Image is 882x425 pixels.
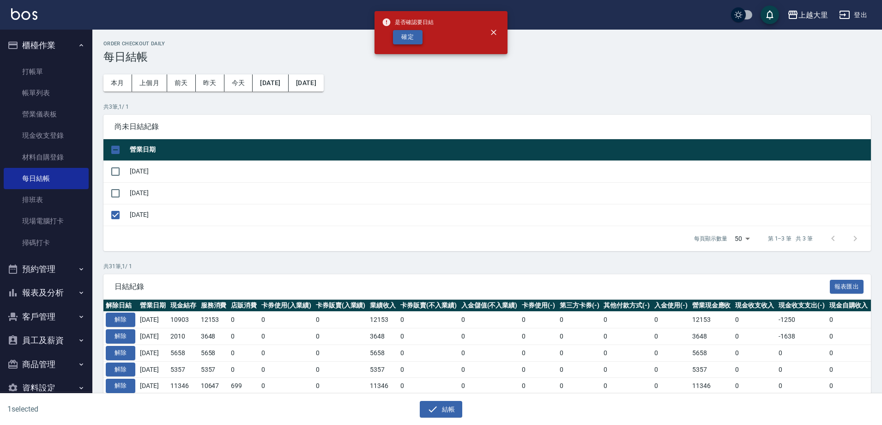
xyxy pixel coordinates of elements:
[4,210,89,232] a: 現場電腦打卡
[483,22,504,43] button: close
[199,378,229,394] td: 10647
[168,345,199,361] td: 5658
[199,345,229,361] td: 5658
[103,50,871,63] h3: 每日結帳
[459,300,520,312] th: 入金儲值(不入業績)
[259,300,314,312] th: 卡券使用(入業績)
[199,361,229,378] td: 5357
[259,378,314,394] td: 0
[601,328,652,345] td: 0
[398,378,459,394] td: 0
[798,9,828,21] div: 上越大里
[835,6,871,24] button: 登出
[420,401,463,418] button: 結帳
[601,300,652,312] th: 其他付款方式(-)
[761,6,779,24] button: save
[314,345,368,361] td: 0
[138,300,168,312] th: 營業日期
[368,300,398,312] th: 業績收入
[4,281,89,305] button: 報表及分析
[690,300,733,312] th: 營業現金應收
[459,328,520,345] td: 0
[4,328,89,352] button: 員工及薪資
[138,312,168,328] td: [DATE]
[4,257,89,281] button: 預約管理
[127,182,871,204] td: [DATE]
[103,74,132,92] button: 本月
[106,329,135,344] button: 解除
[827,361,870,378] td: 0
[784,6,832,25] button: 上越大里
[106,346,135,360] button: 解除
[827,312,870,328] td: 0
[733,361,776,378] td: 0
[398,345,459,361] td: 0
[259,361,314,378] td: 0
[4,189,89,210] a: 排班表
[259,312,314,328] td: 0
[127,160,871,182] td: [DATE]
[229,300,259,312] th: 店販消費
[652,328,690,345] td: 0
[4,125,89,146] a: 現金收支登錄
[398,328,459,345] td: 0
[601,361,652,378] td: 0
[138,328,168,345] td: [DATE]
[652,361,690,378] td: 0
[314,300,368,312] th: 卡券販賣(入業績)
[368,312,398,328] td: 12153
[557,378,602,394] td: 0
[314,328,368,345] td: 0
[229,361,259,378] td: 0
[776,345,827,361] td: 0
[4,168,89,189] a: 每日結帳
[827,378,870,394] td: 0
[259,345,314,361] td: 0
[830,280,864,294] button: 報表匯出
[368,345,398,361] td: 5658
[167,74,196,92] button: 前天
[830,282,864,290] a: 報表匯出
[314,378,368,394] td: 0
[520,361,557,378] td: 0
[393,30,423,44] button: 確定
[652,345,690,361] td: 0
[733,312,776,328] td: 0
[382,18,434,27] span: 是否確認要日結
[4,305,89,329] button: 客戶管理
[690,345,733,361] td: 5658
[827,328,870,345] td: 0
[520,328,557,345] td: 0
[827,300,870,312] th: 現金自購收入
[7,403,219,415] h6: 1 selected
[199,312,229,328] td: 12153
[733,328,776,345] td: 0
[229,328,259,345] td: 0
[398,361,459,378] td: 0
[314,361,368,378] td: 0
[229,312,259,328] td: 0
[138,345,168,361] td: [DATE]
[289,74,324,92] button: [DATE]
[103,41,871,47] h2: Order checkout daily
[690,378,733,394] td: 11346
[168,328,199,345] td: 2010
[690,312,733,328] td: 12153
[199,328,229,345] td: 3648
[520,312,557,328] td: 0
[115,282,830,291] span: 日結紀錄
[557,328,602,345] td: 0
[557,345,602,361] td: 0
[4,376,89,400] button: 資料設定
[106,363,135,377] button: 解除
[601,345,652,361] td: 0
[168,361,199,378] td: 5357
[776,361,827,378] td: 0
[4,82,89,104] a: 帳單列表
[168,312,199,328] td: 10903
[652,300,690,312] th: 入金使用(-)
[557,312,602,328] td: 0
[768,234,813,243] p: 第 1–3 筆 共 3 筆
[127,139,871,161] th: 營業日期
[520,345,557,361] td: 0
